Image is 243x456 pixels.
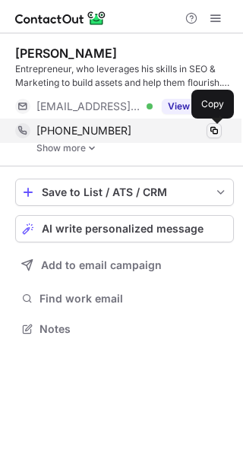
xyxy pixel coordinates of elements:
[15,318,234,340] button: Notes
[15,62,234,90] div: Entrepreneur, who leverages his skills in SEO & Marketing to build assets and help them flourish....
[15,179,234,206] button: save-profile-one-click
[39,292,228,306] span: Find work email
[36,143,234,154] a: Show more
[87,143,96,154] img: -
[42,186,207,198] div: Save to List / ATS / CRM
[42,223,204,235] span: AI write personalized message
[15,288,234,309] button: Find work email
[162,99,222,114] button: Reveal Button
[36,100,141,113] span: [EMAIL_ADDRESS][DOMAIN_NAME]
[15,252,234,279] button: Add to email campaign
[41,259,162,271] span: Add to email campaign
[15,215,234,242] button: AI write personalized message
[15,9,106,27] img: ContactOut v5.3.10
[15,46,117,61] div: [PERSON_NAME]
[36,124,131,138] span: [PHONE_NUMBER]
[39,322,228,336] span: Notes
